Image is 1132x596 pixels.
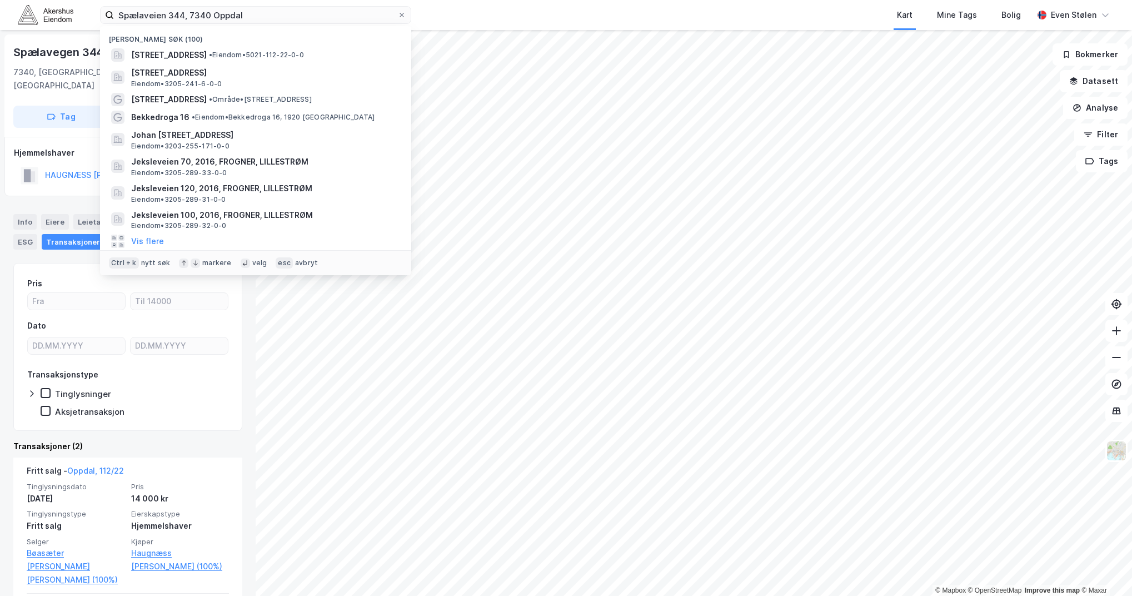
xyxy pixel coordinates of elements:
button: Filter [1074,123,1128,146]
button: Analyse [1063,97,1128,119]
span: Eiendom • 3205-289-32-0-0 [131,221,227,230]
div: 14 000 kr [131,492,229,505]
input: DD.MM.YYYY [28,337,125,354]
span: • [209,95,212,103]
iframe: Chat Widget [1076,543,1132,596]
a: Improve this map [1025,587,1080,594]
span: Bekkedroga 16 [131,111,190,124]
span: [STREET_ADDRESS] [131,48,207,62]
span: Tinglysningstype [27,509,124,519]
span: [STREET_ADDRESS] [131,66,398,80]
div: Transaksjonstype [27,368,98,381]
div: Info [13,214,37,230]
div: Eiere [41,214,69,230]
div: Transaksjoner (2) [13,440,242,453]
span: Jeksleveien 70, 2016, FROGNER, LILLESTRØM [131,155,398,168]
div: Spælavegen 344 [13,43,106,61]
span: Selger [27,537,124,547]
span: Område • [STREET_ADDRESS] [209,95,312,104]
div: Even Stølen [1051,8,1096,22]
span: Eiendom • 3205-289-31-0-0 [131,195,226,204]
span: Eiendom • 3205-241-6-0-0 [131,80,222,88]
div: Fritt salg - [27,464,124,482]
span: Kjøper [131,537,229,547]
input: Fra [28,293,125,310]
div: velg [252,259,267,267]
div: markere [202,259,231,267]
div: avbryt [295,259,318,267]
a: Mapbox [935,587,966,594]
span: Eiendom • Bekkedroga 16, 1920 [GEOGRAPHIC_DATA] [192,113,375,122]
input: Søk på adresse, matrikkel, gårdeiere, leietakere eller personer [114,7,397,23]
div: [PERSON_NAME] søk (100) [100,26,411,46]
img: Z [1106,440,1127,461]
div: Pris [27,277,42,290]
div: Ctrl + k [109,257,139,269]
div: Hjemmelshaver [14,146,242,160]
img: akershus-eiendom-logo.9091f326c980b4bce74ccdd9f866810c.svg [18,5,73,24]
div: Transaksjoner [42,234,118,250]
span: Eiendom • 5021-112-22-0-0 [209,51,304,59]
a: OpenStreetMap [968,587,1022,594]
div: 7340, [GEOGRAPHIC_DATA], [GEOGRAPHIC_DATA] [13,66,190,92]
span: Eierskapstype [131,509,229,519]
button: Vis flere [131,235,164,248]
a: Bøasæter [PERSON_NAME] [PERSON_NAME] (100%) [27,547,124,587]
div: [DATE] [27,492,124,505]
span: • [209,51,212,59]
div: Kontrollprogram for chat [1076,543,1132,596]
div: nytt søk [141,259,171,267]
div: Kart [897,8,912,22]
div: ESG [13,234,37,250]
div: Bolig [1001,8,1021,22]
div: Hjemmelshaver [131,519,229,533]
a: Oppdal, 112/22 [67,466,124,475]
a: Haugnæss [PERSON_NAME] (100%) [131,547,229,573]
div: Tinglysninger [55,389,111,399]
span: Pris [131,482,229,491]
button: Tag [13,106,109,128]
span: • [192,113,195,121]
span: Eiendom • 3203-255-171-0-0 [131,142,230,151]
div: esc [276,257,293,269]
span: [STREET_ADDRESS] [131,93,207,106]
div: Aksjetransaksjon [55,406,124,417]
span: Johan [STREET_ADDRESS] [131,128,398,142]
input: Til 14000 [131,293,228,310]
div: Leietakere [73,214,135,230]
button: Datasett [1060,70,1128,92]
input: DD.MM.YYYY [131,337,228,354]
button: Bokmerker [1053,43,1128,66]
span: Tinglysningsdato [27,482,124,491]
span: Jeksleveien 100, 2016, FROGNER, LILLESTRØM [131,208,398,222]
div: Mine Tags [937,8,977,22]
div: Fritt salg [27,519,124,533]
button: Tags [1076,150,1128,172]
span: Eiendom • 3205-289-33-0-0 [131,168,227,177]
div: Dato [27,319,46,332]
span: Jeksleveien 120, 2016, FROGNER, LILLESTRØM [131,182,398,195]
